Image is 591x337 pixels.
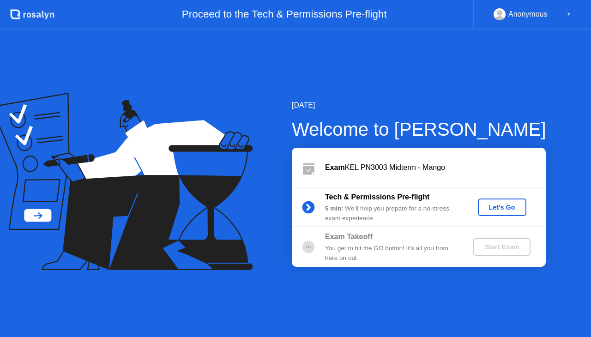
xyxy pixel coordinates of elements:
[325,204,458,223] div: : We’ll help you prepare for a no-stress exam experience
[292,100,546,111] div: [DATE]
[478,199,526,216] button: Let's Go
[473,238,530,256] button: Start Exam
[325,163,345,171] b: Exam
[325,162,546,173] div: KEL PN3003 Midterm - Mango
[477,243,526,251] div: Start Exam
[567,8,571,20] div: ▼
[325,205,342,212] b: 5 min
[292,115,546,143] div: Welcome to [PERSON_NAME]
[325,233,373,241] b: Exam Takeoff
[482,204,523,211] div: Let's Go
[325,193,429,201] b: Tech & Permissions Pre-flight
[508,8,548,20] div: Anonymous
[325,244,458,263] div: You get to hit the GO button! It’s all you from here on out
